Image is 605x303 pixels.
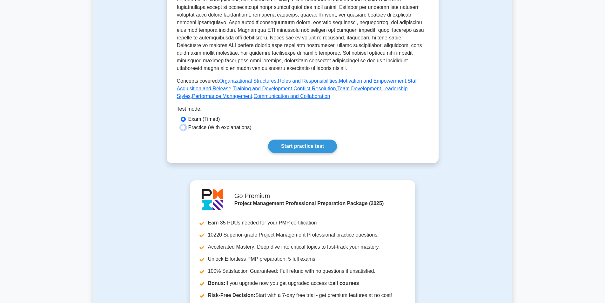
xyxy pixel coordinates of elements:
a: Training and Development [233,86,292,91]
a: Communication and Collaboration [253,93,330,99]
p: Concepts covered: , , , , , , , , , [177,77,428,100]
a: Motivation and Empowerment [339,78,406,84]
a: Start practice test [268,140,337,153]
label: Practice (With explanations) [188,124,252,131]
a: Team Development [337,86,381,91]
label: Exam (Timed) [188,115,220,123]
a: Conflict Resolution [293,86,336,91]
a: Organizational Structures [219,78,277,84]
a: Performance Management [192,93,252,99]
a: Roles and Responsibilities [278,78,338,84]
a: Leadership Styles [177,86,408,99]
div: Test mode: [177,105,428,115]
